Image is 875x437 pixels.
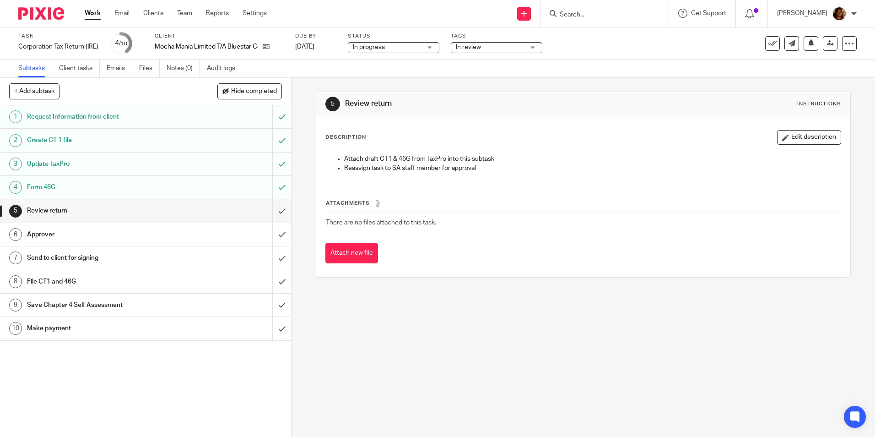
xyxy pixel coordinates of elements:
div: 6 [9,228,22,241]
label: Status [348,33,439,40]
a: Reports [206,9,229,18]
a: Notes (0) [167,60,200,77]
div: 10 [9,322,22,335]
input: Search [559,11,641,19]
h1: Create CT 1 file [27,133,184,147]
img: Pixie [18,7,64,20]
h1: Save Chapter 4 Self Assessment [27,298,184,312]
div: 4 [9,181,22,194]
button: Edit description [777,130,841,145]
div: 8 [9,275,22,288]
img: Arvinder.jpeg [832,6,847,21]
button: + Add subtask [9,83,59,99]
div: 9 [9,299,22,311]
div: 5 [9,205,22,218]
span: Get Support [691,10,726,16]
a: Email [114,9,130,18]
h1: Approver [27,228,184,241]
button: Attach new file [325,243,378,263]
div: 2 [9,134,22,147]
h1: Review return [345,99,603,109]
div: 5 [325,97,340,111]
small: /10 [119,41,127,46]
label: Due by [295,33,336,40]
span: Attachments [326,201,370,206]
span: In review [456,44,481,50]
a: Subtasks [18,60,52,77]
h1: Review return [27,204,184,218]
a: Emails [107,60,132,77]
div: Instructions [797,100,841,108]
label: Tags [451,33,542,40]
p: Mocha Mania Limited T/A Bluestar Coffee [155,42,258,51]
div: 1 [9,110,22,123]
span: In progress [353,44,385,50]
label: Client [155,33,284,40]
button: Hide completed [217,83,282,99]
h1: Send to client for signing [27,251,184,265]
p: Reassign task to SA staff member for approval [344,164,840,173]
a: Work [85,9,101,18]
a: Clients [143,9,163,18]
p: [PERSON_NAME] [777,9,827,18]
h1: Form 46G [27,180,184,194]
h1: Make payment [27,322,184,335]
h1: File CT1 and 46G [27,275,184,289]
p: Attach draft CT1 & 46G from TaxPro into this subtask [344,154,840,164]
label: Task [18,33,98,40]
span: [DATE] [295,44,314,50]
h1: Request Information from client [27,110,184,124]
a: Audit logs [207,60,242,77]
span: There are no files attached to this task. [326,219,436,226]
a: Settings [243,9,267,18]
a: Files [139,60,160,77]
a: Client tasks [59,60,100,77]
span: Hide completed [231,88,277,95]
div: Corporation Tax Return (IRE) [18,42,98,51]
div: 7 [9,251,22,264]
a: Team [177,9,192,18]
div: 3 [9,158,22,170]
div: 4 [115,38,127,49]
p: Description [325,134,366,141]
h1: Update TaxPro [27,157,184,171]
